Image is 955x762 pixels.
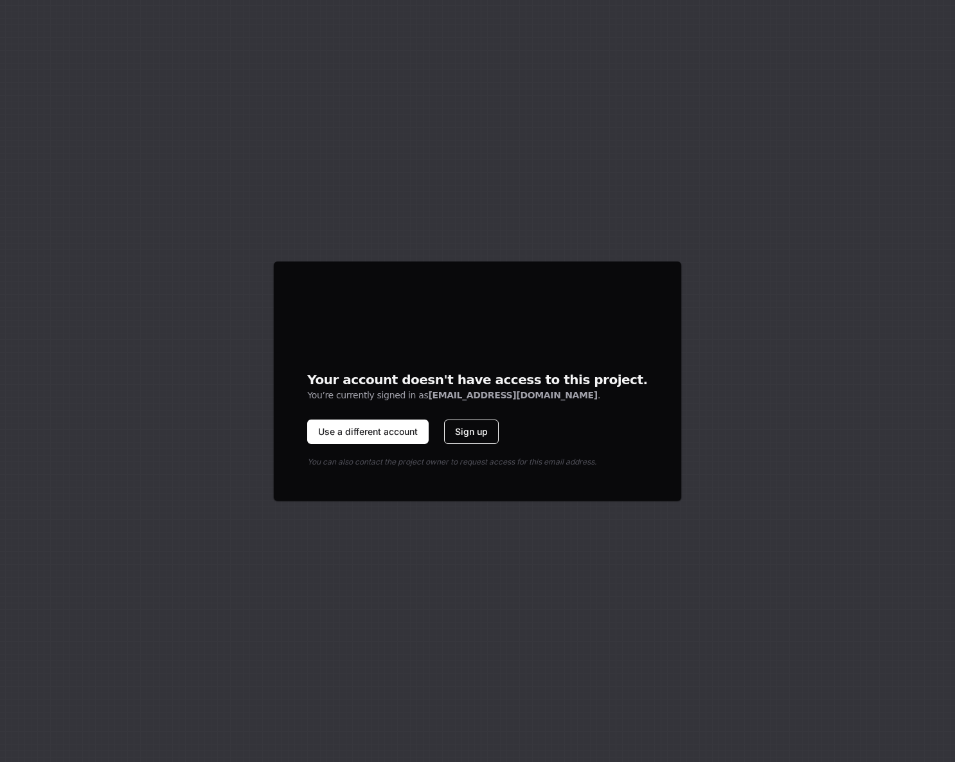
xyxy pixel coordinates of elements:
[444,420,499,444] button: Sign up
[307,390,600,400] span: You’re currently signed in as .
[307,457,636,467] div: You can also contact the project owner to request access for this email address.
[428,390,597,400] b: [EMAIL_ADDRESS][DOMAIN_NAME]
[307,371,647,389] div: Your account doesn't have access to this project.
[307,420,429,444] button: Use a different account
